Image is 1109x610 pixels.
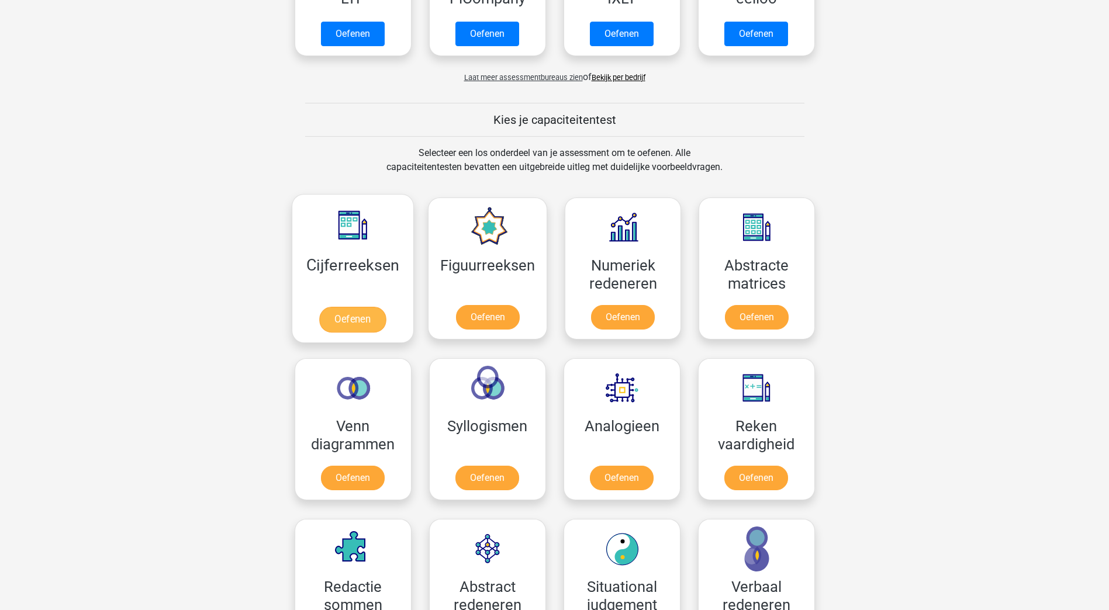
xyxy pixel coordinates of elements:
a: Oefenen [456,305,520,330]
a: Oefenen [590,22,654,46]
div: Selecteer een los onderdeel van je assessment om te oefenen. Alle capaciteitentesten bevatten een... [375,146,734,188]
a: Oefenen [321,466,385,490]
a: Oefenen [724,22,788,46]
a: Oefenen [321,22,385,46]
a: Bekijk per bedrijf [592,73,645,82]
a: Oefenen [591,305,655,330]
a: Oefenen [319,307,386,332]
h5: Kies je capaciteitentest [305,113,804,127]
a: Oefenen [455,466,519,490]
div: of [286,61,824,84]
a: Oefenen [590,466,654,490]
a: Oefenen [455,22,519,46]
a: Oefenen [725,305,789,330]
a: Oefenen [724,466,788,490]
span: Laat meer assessmentbureaus zien [464,73,583,82]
